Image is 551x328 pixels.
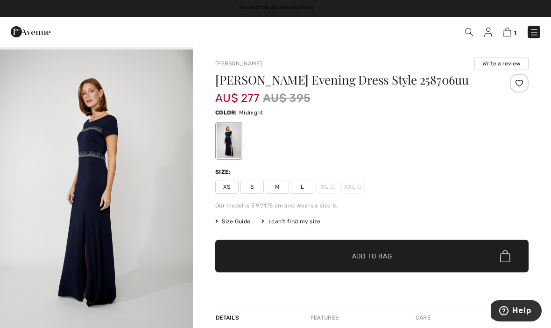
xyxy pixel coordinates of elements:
div: Size: [215,168,233,176]
div: Midnight [217,123,241,158]
div: Features [303,309,346,326]
span: AU$ 395 [263,90,311,107]
div: Care [408,309,438,326]
img: Menu [530,28,539,37]
button: Add to Bag [215,240,529,272]
h1: [PERSON_NAME] Evening Dress Style 258706uu [215,74,476,86]
span: S [240,180,264,194]
span: XL [316,180,339,194]
a: Take an Extra 20% Off Sale Items [238,5,314,10]
span: Add to Bag [352,251,392,261]
button: Write a review [474,57,529,70]
img: ring-m.svg [357,185,362,189]
iframe: Opens a widget where you can find more information [491,300,542,323]
a: 1ère Avenue [11,27,50,36]
div: Our model is 5'9"/175 cm and wears a size 6. [215,201,529,210]
img: ring-m.svg [330,185,335,189]
div: Details [215,309,241,326]
img: Shopping Bag [503,28,511,36]
img: Search [465,28,473,36]
span: AU$ 277 [215,82,259,105]
a: 1 [503,26,516,37]
span: 1 [514,29,516,36]
a: [PERSON_NAME] [215,60,262,67]
span: XXL [341,180,365,194]
span: L [291,180,314,194]
img: My Info [484,28,492,37]
span: Size Guide [215,217,250,226]
img: 1ère Avenue [11,22,50,41]
img: Bag.svg [500,250,510,262]
span: Color: [215,109,237,116]
span: XS [215,180,239,194]
div: I can't find my size [261,217,320,226]
span: Midnight [239,109,263,116]
span: M [266,180,289,194]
